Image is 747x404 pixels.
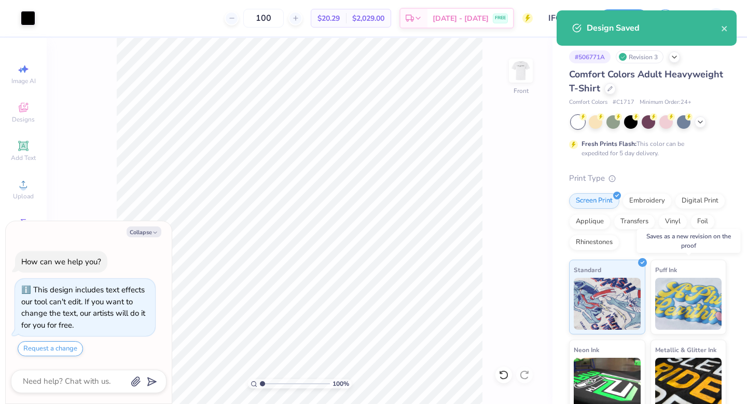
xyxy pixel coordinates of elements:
span: FREE [495,15,506,22]
span: Metallic & Glitter Ink [655,344,716,355]
input: – – [243,9,284,28]
div: This design includes text effects our tool can't edit. If you want to change the text, our artist... [21,285,145,330]
div: Saves as a new revision on the proof [637,229,741,253]
span: Upload [13,192,34,200]
div: Design Saved [587,22,721,34]
span: 100 % [333,379,349,388]
button: Collapse [127,226,161,237]
img: Standard [574,278,641,330]
span: $2,029.00 [352,13,384,24]
span: Image AI [11,77,36,85]
img: Puff Ink [655,278,722,330]
span: Add Text [11,154,36,162]
div: How can we help you? [21,257,101,267]
span: [DATE] - [DATE] [433,13,489,24]
span: Neon Ink [574,344,599,355]
span: Designs [12,115,35,124]
button: close [721,22,728,34]
span: $20.29 [317,13,340,24]
input: Untitled Design [541,8,591,29]
button: Request a change [18,341,83,356]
